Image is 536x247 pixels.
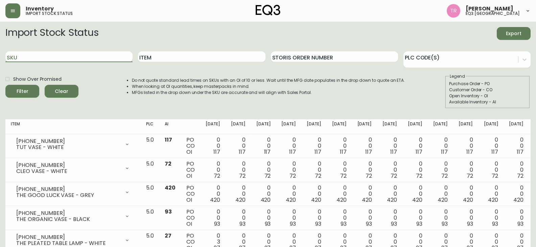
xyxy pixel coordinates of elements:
[165,136,172,144] span: 117
[281,161,296,179] div: 0 0
[466,148,473,156] span: 117
[165,160,171,168] span: 72
[416,172,422,180] span: 72
[447,4,460,18] img: 214b9049a7c64896e5c13e8f38ff7a87
[315,220,321,228] span: 93
[382,185,397,203] div: 0 0
[16,144,120,150] div: TUT VASE - WHITE
[165,184,176,192] span: 420
[408,137,422,155] div: 0 0
[502,29,525,38] span: Export
[391,220,397,228] span: 93
[484,209,498,227] div: 0 0
[488,196,498,204] span: 420
[132,83,405,90] li: When looking at OI quantities, keep masterpacks in mind.
[449,87,526,93] div: Customer Order - CO
[504,119,529,134] th: [DATE]
[132,77,405,83] li: Do not quote standard lead times on SKUs with an OI of 10 or less. Wait until the MFG date popula...
[239,220,246,228] span: 93
[357,161,372,179] div: 0 0
[210,196,220,204] span: 420
[290,220,296,228] span: 93
[206,137,220,155] div: 0 0
[206,161,220,179] div: 0 0
[509,209,523,227] div: 0 0
[206,185,220,203] div: 0 0
[141,182,159,206] td: 5.0
[16,168,120,174] div: CLEO VASE - WHITE
[11,185,135,200] div: [PHONE_NUMBER]THE GOOD LUCK VASE - GREY
[26,11,73,16] h5: import stock status
[449,93,526,99] div: Open Inventory - OI
[416,148,422,156] span: 117
[186,209,195,227] div: PO CO
[314,148,321,156] span: 117
[5,27,98,40] h2: Import Stock Status
[226,119,251,134] th: [DATE]
[307,161,321,179] div: 0 0
[256,161,271,179] div: 0 0
[357,137,372,155] div: 0 0
[286,196,296,204] span: 420
[16,186,120,192] div: [PHONE_NUMBER]
[327,119,352,134] th: [DATE]
[307,209,321,227] div: 0 0
[11,161,135,176] div: [PHONE_NUMBER]CLEO VASE - WHITE
[459,209,473,227] div: 0 0
[186,172,192,180] span: OI
[467,172,473,180] span: 72
[186,185,195,203] div: PO CO
[17,87,28,96] div: Filter
[332,185,347,203] div: 0 0
[390,148,397,156] span: 117
[16,138,120,144] div: [PHONE_NUMBER]
[517,220,523,228] span: 93
[492,220,498,228] span: 93
[16,192,120,198] div: THE GOOD LUCK VASE - GREY
[484,137,498,155] div: 0 0
[509,161,523,179] div: 0 0
[459,185,473,203] div: 0 0
[239,148,246,156] span: 117
[307,137,321,155] div: 0 0
[206,209,220,227] div: 0 0
[449,99,526,105] div: Available Inventory - AI
[341,220,347,228] span: 93
[433,185,448,203] div: 0 0
[213,148,220,156] span: 117
[16,162,120,168] div: [PHONE_NUMBER]
[186,148,192,156] span: OI
[264,148,271,156] span: 117
[26,6,54,11] span: Inventory
[141,119,159,134] th: PLC
[332,137,347,155] div: 0 0
[132,90,405,96] li: MFGs listed in the drop down under the SKU are accurate and will align with Sales Portal.
[463,196,473,204] span: 420
[186,137,195,155] div: PO CO
[307,185,321,203] div: 0 0
[340,172,347,180] span: 72
[382,209,397,227] div: 0 0
[497,27,531,40] button: Export
[256,137,271,155] div: 0 0
[433,137,448,155] div: 0 0
[408,185,422,203] div: 0 0
[11,137,135,152] div: [PHONE_NUMBER]TUT VASE - WHITE
[433,161,448,179] div: 0 0
[357,185,372,203] div: 0 0
[261,196,271,204] span: 420
[336,196,347,204] span: 420
[340,148,347,156] span: 117
[362,196,372,204] span: 420
[441,148,448,156] span: 117
[357,209,372,227] div: 0 0
[251,119,276,134] th: [DATE]
[442,220,448,228] span: 93
[509,185,523,203] div: 0 0
[491,148,498,156] span: 117
[256,185,271,203] div: 0 0
[141,134,159,158] td: 5.0
[16,234,120,240] div: [PHONE_NUMBER]
[352,119,377,134] th: [DATE]
[408,161,422,179] div: 0 0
